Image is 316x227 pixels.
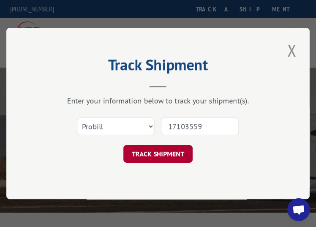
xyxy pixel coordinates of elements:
a: Open chat [287,198,310,221]
div: Enter your information below to track your shipment(s). [49,96,267,106]
h2: Track Shipment [49,59,267,75]
input: Number(s) [161,118,239,135]
button: Close modal [285,38,299,62]
button: TRACK SHIPMENT [123,145,193,163]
